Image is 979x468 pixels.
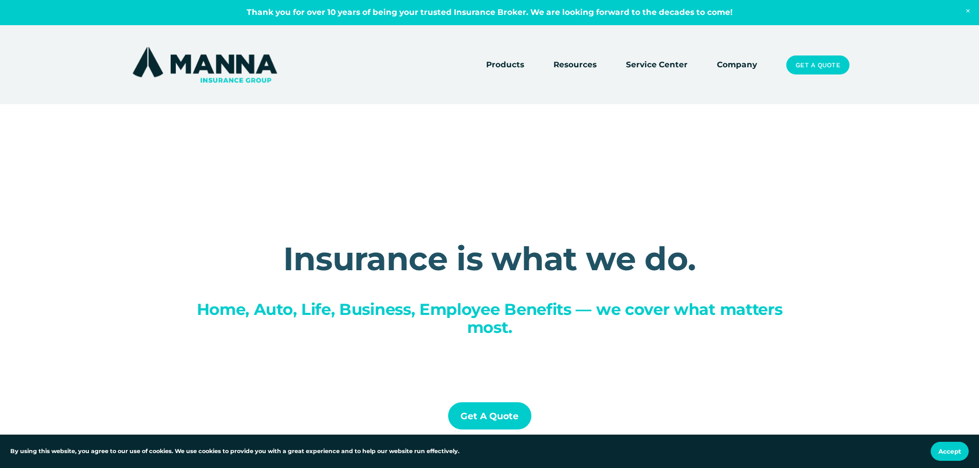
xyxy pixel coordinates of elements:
[10,447,459,456] p: By using this website, you agree to our use of cookies. We use cookies to provide you with a grea...
[486,59,524,71] span: Products
[553,58,597,72] a: folder dropdown
[486,58,524,72] a: folder dropdown
[931,442,969,461] button: Accept
[717,58,757,72] a: Company
[553,59,597,71] span: Resources
[197,299,787,337] span: Home, Auto, Life, Business, Employee Benefits — we cover what matters most.
[283,239,696,278] strong: Insurance is what we do.
[786,55,849,75] a: Get a Quote
[130,45,280,85] img: Manna Insurance Group
[448,402,531,429] a: Get a Quote
[626,58,688,72] a: Service Center
[938,447,961,455] span: Accept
